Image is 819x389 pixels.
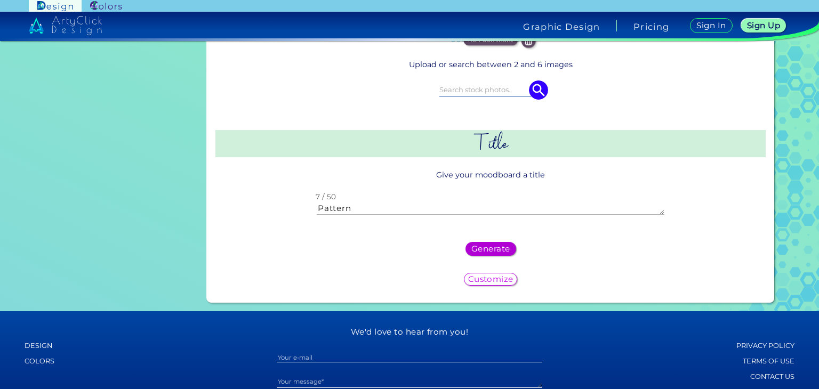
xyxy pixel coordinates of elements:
[220,59,761,71] p: Upload or search between 2 and 6 images
[277,352,542,362] input: Your e-mail
[439,84,542,95] input: Search stock photos..
[680,354,794,368] a: Terms of Use
[215,130,766,157] h2: Title
[468,36,513,45] p: non-dominant
[633,22,669,31] a: Pricing
[743,19,784,32] a: Sign Up
[692,19,730,33] a: Sign In
[680,339,794,353] a: Privacy policy
[29,16,102,35] img: artyclick_design_logo_white_combined_path.svg
[523,22,600,31] h4: Graphic Design
[680,370,794,384] a: Contact Us
[215,165,766,184] p: Give your moodboard a title
[25,354,139,368] a: Colors
[188,327,630,337] h5: We'd love to hear from you!
[698,22,725,29] h5: Sign In
[529,80,548,100] img: icon search
[470,275,511,283] h5: Customize
[749,22,778,29] h5: Sign Up
[316,193,336,201] label: 7 / 50
[473,245,508,253] h5: Generate
[25,339,139,353] a: Design
[90,1,122,11] img: ArtyClick Colors logo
